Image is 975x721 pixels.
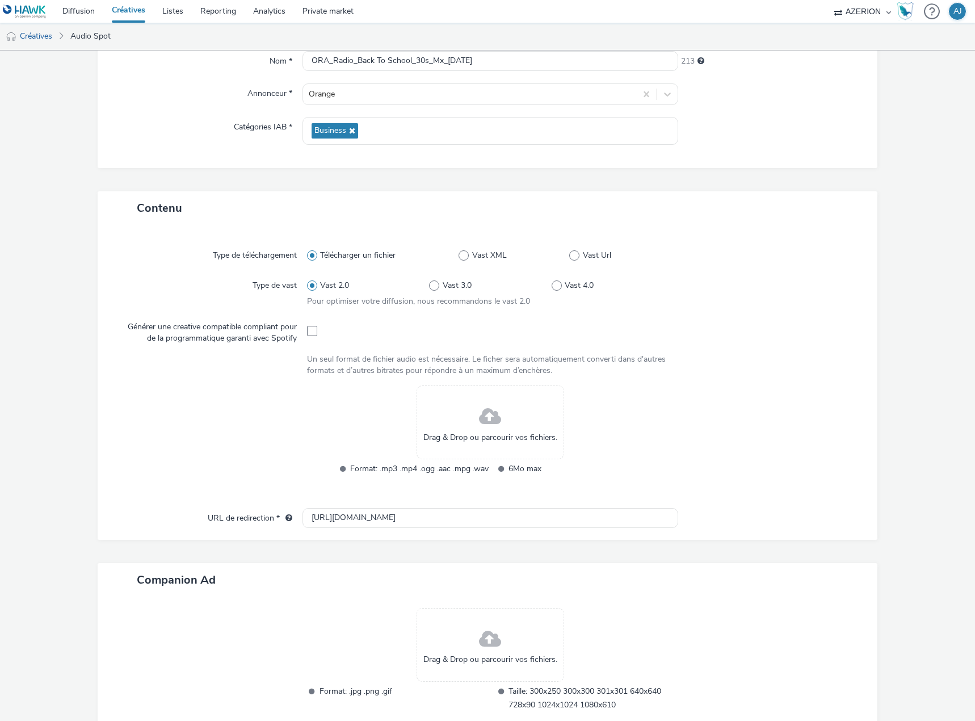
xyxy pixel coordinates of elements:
div: AJ [953,3,962,20]
span: Vast 3.0 [443,280,472,291]
span: Companion Ad [137,572,216,588]
input: url... [302,508,678,528]
label: Annonceur * [243,83,297,99]
img: Hawk Academy [897,2,914,20]
div: Un seul format de fichier audio est nécessaire. Le ficher sera automatiquement converti dans d'au... [307,354,674,377]
label: Nom * [265,51,297,67]
span: Vast 2.0 [320,280,349,291]
img: undefined Logo [3,5,47,19]
span: Format: .jpg .png .gif [320,685,489,711]
img: audio [6,31,17,43]
span: Vast 4.0 [565,280,594,291]
span: 213 [681,56,695,67]
a: Hawk Academy [897,2,918,20]
a: Audio Spot [65,23,116,50]
span: Taille: 300x250 300x300 301x301 640x640 728x90 1024x1024 1080x610 [508,685,678,711]
span: Vast XML [472,250,507,261]
span: 6Mo max [508,462,647,475]
label: URL de redirection * [203,508,297,524]
span: Drag & Drop ou parcourir vos fichiers. [423,654,557,665]
span: Télécharger un fichier [320,250,396,261]
span: Format: .mp3 .mp4 .ogg .aac .mpg .wav [350,462,489,475]
span: Contenu [137,200,182,216]
label: Générer une creative compatible compliant pour de la programmatique garanti avec Spotify [118,317,301,345]
label: Type de téléchargement [208,245,301,261]
span: Pour optimiser votre diffusion, nous recommandons le vast 2.0 [307,296,530,307]
span: Business [314,126,346,136]
div: 255 caractères maximum [697,56,704,67]
label: Type de vast [248,275,301,291]
span: Vast Url [583,250,611,261]
span: Drag & Drop ou parcourir vos fichiers. [423,432,557,443]
label: Catégories IAB * [229,117,297,133]
input: Nom [302,51,678,71]
div: L'URL de redirection sera utilisée comme URL de validation avec certains SSP et ce sera l'URL de ... [280,513,292,524]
